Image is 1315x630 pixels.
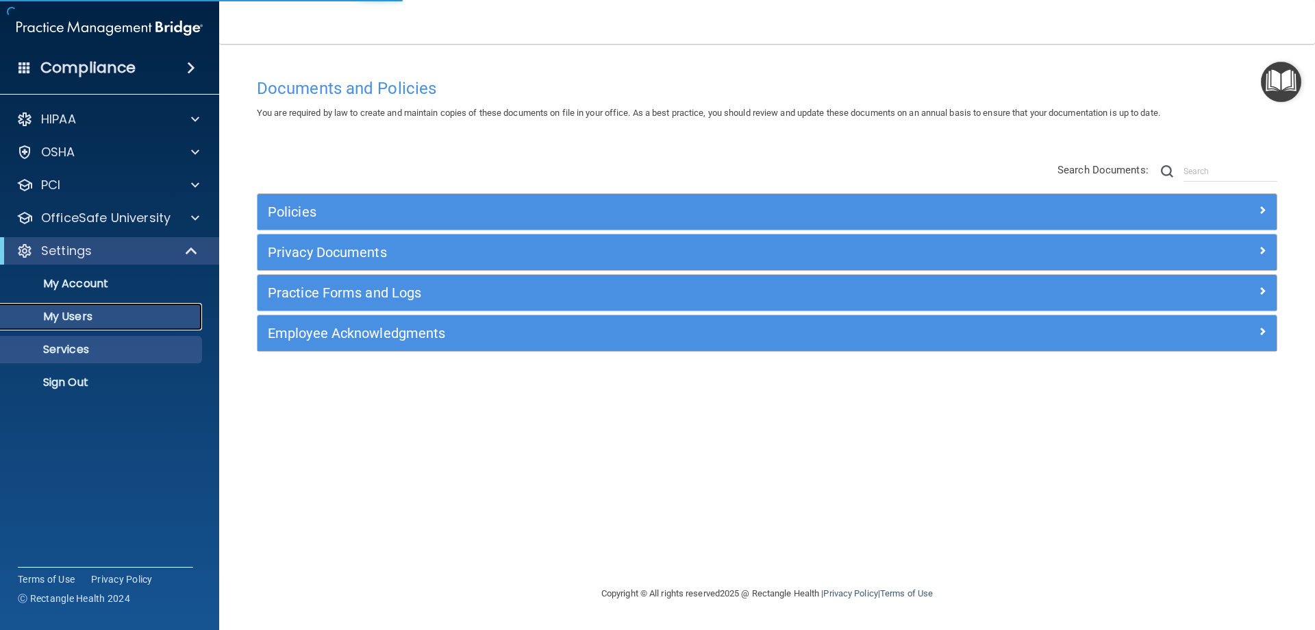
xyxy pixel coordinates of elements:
[16,111,199,128] a: HIPAA
[16,210,199,226] a: OfficeSafe University
[517,572,1017,616] div: Copyright © All rights reserved 2025 @ Rectangle Health | |
[268,241,1266,263] a: Privacy Documents
[1261,62,1301,102] button: Open Resource Center
[41,177,60,193] p: PCI
[16,144,199,160] a: OSHA
[268,322,1266,344] a: Employee Acknowledgments
[9,343,196,356] p: Services
[41,243,92,259] p: Settings
[1161,165,1173,178] img: ic-search.3b580494.png
[40,58,136,77] h4: Compliance
[1183,161,1277,182] input: Search
[91,572,153,586] a: Privacy Policy
[18,572,75,586] a: Terms of Use
[268,282,1266,304] a: Practice Forms and Logs
[268,201,1266,223] a: Policies
[16,243,199,259] a: Settings
[41,210,171,226] p: OfficeSafe University
[41,144,75,160] p: OSHA
[823,588,877,598] a: Privacy Policy
[9,310,196,324] p: My Users
[16,177,199,193] a: PCI
[268,204,1012,219] h5: Policies
[9,277,196,291] p: My Account
[268,245,1012,260] h5: Privacy Documents
[257,108,1160,118] span: You are required by law to create and maintain copies of these documents on file in your office. ...
[18,592,130,605] span: Ⓒ Rectangle Health 2024
[1057,164,1149,176] span: Search Documents:
[16,14,203,42] img: PMB logo
[9,376,196,389] p: Sign Out
[257,80,1277,97] h4: Documents and Policies
[41,111,76,128] p: HIPAA
[880,588,933,598] a: Terms of Use
[268,326,1012,341] h5: Employee Acknowledgments
[268,285,1012,300] h5: Practice Forms and Logs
